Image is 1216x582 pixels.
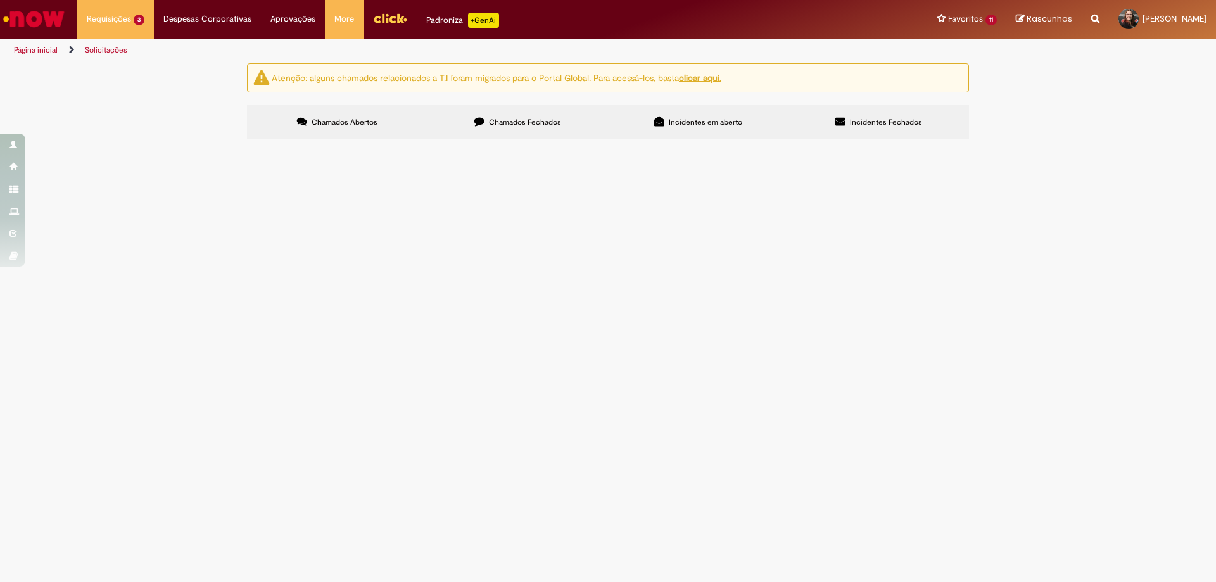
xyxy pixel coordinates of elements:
[679,72,721,83] a: clicar aqui.
[1016,13,1072,25] a: Rascunhos
[87,13,131,25] span: Requisições
[669,117,742,127] span: Incidentes em aberto
[334,13,354,25] span: More
[850,117,922,127] span: Incidentes Fechados
[373,9,407,28] img: click_logo_yellow_360x200.png
[312,117,377,127] span: Chamados Abertos
[85,45,127,55] a: Solicitações
[272,72,721,83] ng-bind-html: Atenção: alguns chamados relacionados a T.I foram migrados para o Portal Global. Para acessá-los,...
[468,13,499,28] p: +GenAi
[9,39,801,62] ul: Trilhas de página
[270,13,315,25] span: Aprovações
[134,15,144,25] span: 3
[163,13,251,25] span: Despesas Corporativas
[426,13,499,28] div: Padroniza
[948,13,983,25] span: Favoritos
[14,45,58,55] a: Página inicial
[1027,13,1072,25] span: Rascunhos
[489,117,561,127] span: Chamados Fechados
[1,6,66,32] img: ServiceNow
[985,15,997,25] span: 11
[1143,13,1206,24] span: [PERSON_NAME]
